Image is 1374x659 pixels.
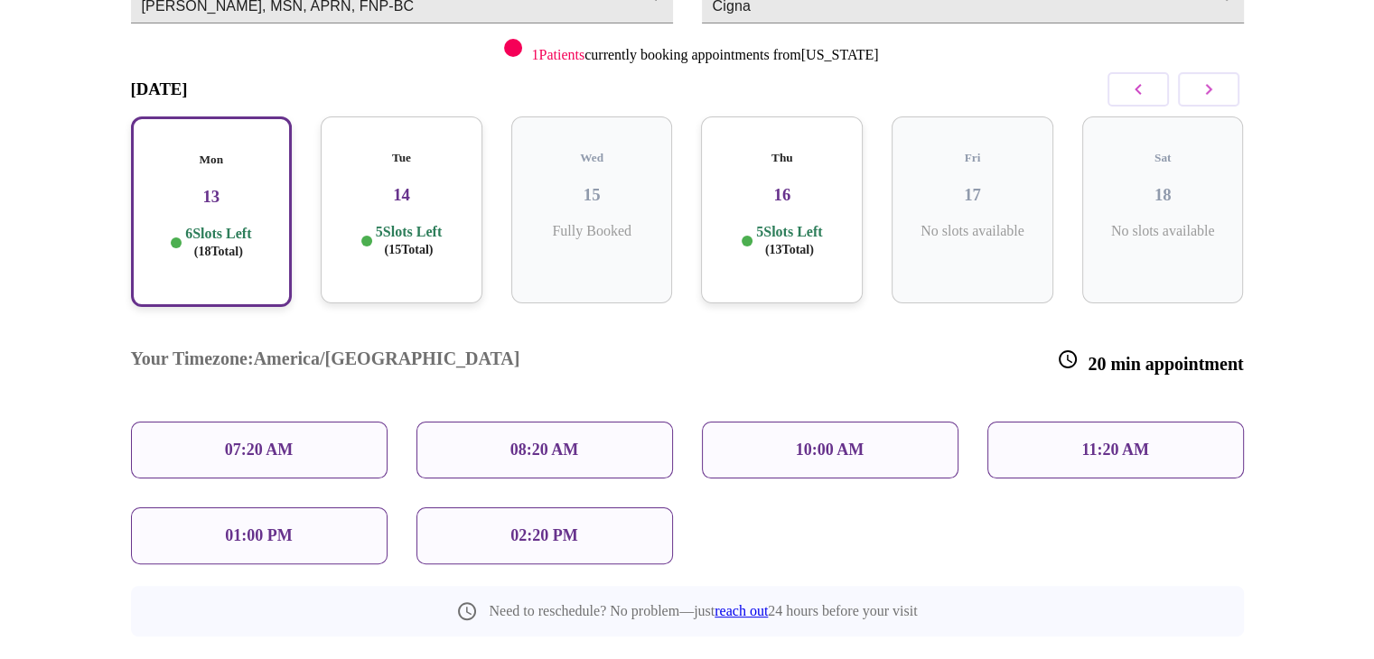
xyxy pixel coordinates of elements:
p: Need to reschedule? No problem—just 24 hours before your visit [489,603,917,619]
h3: 13 [147,187,276,207]
p: 10:00 AM [796,441,865,459]
p: 08:20 AM [510,441,579,459]
p: No slots available [1097,223,1229,239]
p: 5 Slots Left [756,223,822,258]
h5: Mon [147,153,276,167]
span: 1 Patients [531,47,584,62]
p: 6 Slots Left [185,225,251,260]
p: 07:20 AM [225,441,294,459]
span: ( 13 Total) [765,243,814,256]
h3: 14 [335,185,468,205]
h3: [DATE] [131,79,188,99]
h3: 20 min appointment [1057,348,1243,375]
h5: Wed [526,151,659,165]
h3: 16 [715,185,848,205]
p: Fully Booked [526,223,659,239]
h3: 15 [526,185,659,205]
p: No slots available [906,223,1039,239]
span: ( 18 Total) [194,245,243,258]
span: ( 15 Total) [385,243,434,256]
h5: Fri [906,151,1039,165]
h3: 17 [906,185,1039,205]
h3: 18 [1097,185,1229,205]
p: 01:00 PM [225,526,292,545]
a: reach out [715,603,768,618]
h5: Tue [335,151,468,165]
p: currently booking appointments from [US_STATE] [531,47,878,63]
h5: Sat [1097,151,1229,165]
p: 11:20 AM [1081,441,1149,459]
h5: Thu [715,151,848,165]
p: 02:20 PM [510,526,577,545]
p: 5 Slots Left [376,223,442,258]
h3: Your Timezone: America/[GEOGRAPHIC_DATA] [131,348,520,375]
